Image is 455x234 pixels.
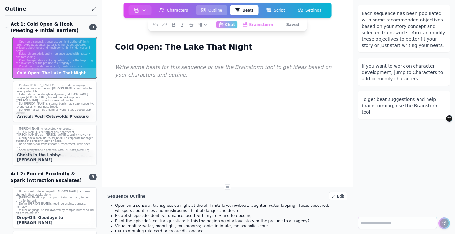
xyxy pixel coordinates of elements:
[5,21,85,34] div: Act 1: Cold Open & Hook (Meeting + Initial Barriers)
[446,115,452,122] button: Brainstorm
[16,137,94,143] li: Clarify social web: [PERSON_NAME] is corporate manager auditing the property, staff on edge.
[115,229,347,234] li: Cut to morning title card to create dissonance.
[115,203,347,213] li: Open on a sensual, transgressive night at the off-limits lake: rowboat, laughter, water lapping—f...
[115,213,347,218] li: Establish episode identity: romance laced with mystery and foreboding.
[5,171,85,183] div: Act 2: Forced Proximity & Spark (Attraction Escalates)
[154,5,193,15] button: Characters
[260,4,291,17] a: Script
[107,194,145,199] h2: Sequence Outline
[16,209,94,215] li: Visual language: Cassie dwarfed by campus bustle; sound dips to isolate her.
[153,4,195,17] a: Characters
[16,190,94,196] li: Bittersweet college drop-off; [PERSON_NAME] performs strength, then cracks alone.
[362,10,446,49] div: Each sequence has been populated with some recommended objectives based on your story concept and...
[16,102,94,109] li: Set [PERSON_NAME]’s internal barrier: age gap insecurity, recent losses, empty-nest dread.
[16,65,94,71] li: Visual motifs: water, moonlight, mushrooms; sonic: intimate, melancholic score.
[261,5,290,15] button: Script
[89,24,97,30] span: 3
[329,192,347,200] div: Edit
[16,84,94,93] li: Position [PERSON_NAME] (55): divorced, unemployed, masking anxiety as she and [PERSON_NAME] check...
[16,59,94,65] li: Plant the episode’s central question: Is this the beginning of a love story or the prelude to a t...
[13,68,96,78] div: Cold Open: The Lake That Night
[291,4,328,17] a: Settings
[240,21,275,28] button: Brainstorm
[13,213,96,228] div: Drop-Off: Goodbye to [PERSON_NAME]
[16,52,94,59] li: Establish episode identity: romance laced with mystery and foreboding.
[230,5,258,15] button: Beats
[16,127,94,137] li: [PERSON_NAME] unexpectedly encounters [PERSON_NAME] (42), former affair partner of [PERSON_NAME]’...
[134,8,139,13] img: storyboard
[362,96,446,115] div: To get beat suggestions and help brainstorming, use the Brainstorm tool.
[13,150,96,165] div: Ghosts in the Lobby: [PERSON_NAME]
[16,196,94,202] li: [PERSON_NAME]’s parting push: take the class, do one thing for herself.
[362,63,446,82] div: If you want to work on character development, jump to Characters to add or modify characters.
[16,143,94,149] li: Raise emotional stakes: shame, resentment, unfinished grief.
[228,4,260,17] a: Beats
[115,223,347,229] li: Visual motifs: water, moonlight, mushrooms; sonic: intimate, melancholic score.
[16,109,94,115] li: Set external barrier: unfamiliar world, status-coded club culture.
[115,218,347,223] li: Plant the episode’s central question: Is this the beginning of a love story or the prelude to a t...
[216,21,237,28] button: Chat
[16,149,94,155] li: Seed rivalry triangle potential with [PERSON_NAME] by proximity alone.
[112,41,255,53] h1: Cold Open: The Lake That Night
[89,174,97,180] span: 3
[16,40,94,52] li: Open on a sensual, transgressive night at the off-limits lake: rowboat, laughter, water lapping—f...
[284,21,302,28] button: Saved
[13,111,96,122] div: Arrival: Posh Cotswolds Pressure
[293,5,326,15] button: Settings
[16,93,94,102] li: Establish mother-daughter dynamic; [PERSON_NAME] nudges [PERSON_NAME] toward the cooking class ([...
[16,202,94,208] li: Define [PERSON_NAME]’s need: belonging, purpose, intimacy.
[194,4,228,17] a: Outline
[196,5,227,15] button: Outline
[5,5,89,13] h1: Outline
